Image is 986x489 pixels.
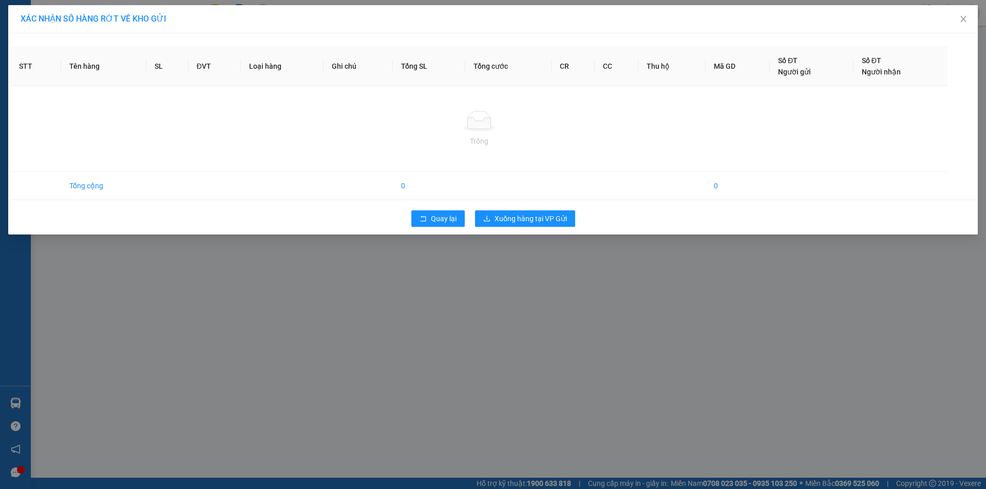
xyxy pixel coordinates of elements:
strong: 024 3236 3236 - [5,39,103,57]
span: Gửi hàng [GEOGRAPHIC_DATA]: Hotline: [5,30,103,66]
th: CR [552,47,595,86]
td: 0 [706,172,770,200]
th: STT [11,47,61,86]
th: Tổng cước [465,47,552,86]
strong: 0888 827 827 - 0848 827 827 [22,48,103,66]
button: rollbackQuay lại [411,210,465,227]
span: rollback [420,215,427,223]
span: Số ĐT [778,56,798,65]
strong: Công ty TNHH Phúc Xuyên [11,5,97,27]
th: Tổng SL [393,47,465,86]
span: Người nhận [862,68,901,76]
th: Mã GD [706,47,770,86]
th: Tên hàng [61,47,146,86]
span: download [483,215,490,223]
td: Tổng cộng [61,172,146,200]
span: Gửi hàng Hạ Long: Hotline: [9,69,99,96]
button: Close [949,5,978,34]
th: Ghi chú [324,47,393,86]
th: SL [146,47,188,86]
span: Xuống hàng tại VP Gửi [495,213,567,224]
span: Quay lại [431,213,457,224]
span: Số ĐT [862,56,881,65]
span: close [959,15,968,23]
button: downloadXuống hàng tại VP Gửi [475,210,575,227]
th: CC [595,47,638,86]
td: 0 [393,172,465,200]
th: ĐVT [188,47,241,86]
span: Người gửi [778,68,811,76]
th: Thu hộ [638,47,705,86]
th: Loại hàng [241,47,324,86]
div: Trống [19,135,939,147]
span: XÁC NHẬN SỐ HÀNG RỚT VỀ KHO GỬI [21,14,166,24]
